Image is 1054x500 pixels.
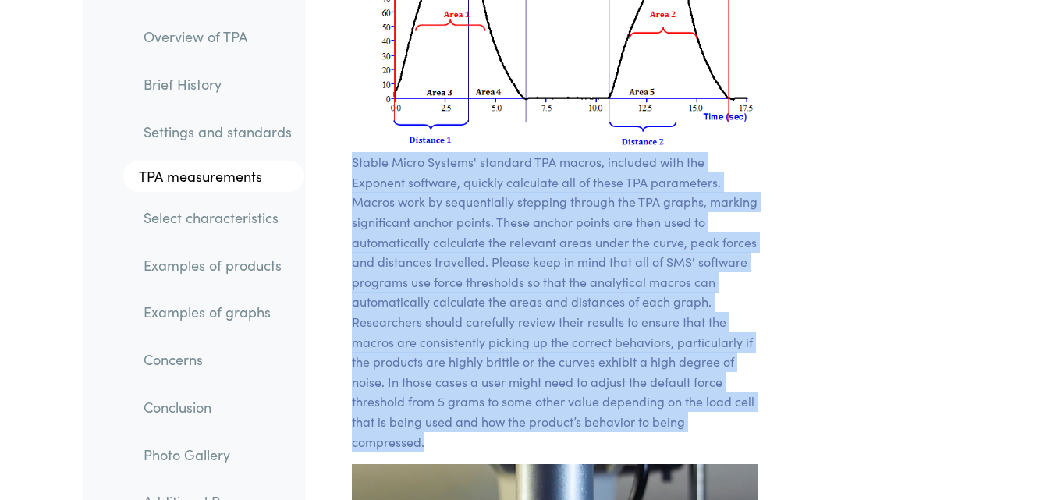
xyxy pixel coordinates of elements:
a: Examples of products [131,247,304,283]
a: TPA measurements [123,161,304,192]
a: Photo Gallery [131,436,304,472]
a: Concerns [131,342,304,378]
a: Conclusion [131,389,304,425]
a: Overview of TPA [131,19,304,55]
a: Settings and standards [131,113,304,149]
a: Select characteristics [131,200,304,236]
p: Stable Micro Systems' standard TPA macros, included with the Exponent software, quickly calculate... [352,152,758,452]
a: Brief History [131,66,304,102]
a: Examples of graphs [131,294,304,330]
